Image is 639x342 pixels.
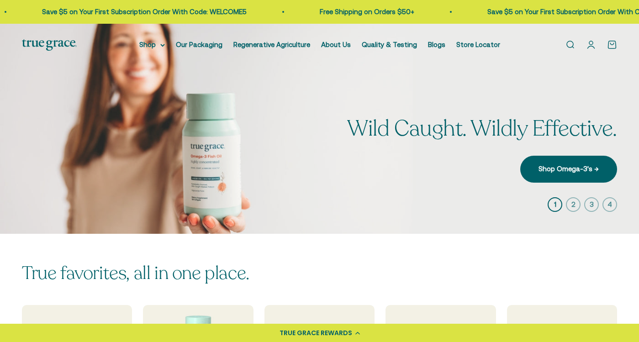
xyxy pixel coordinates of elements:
button: 1 [548,197,562,212]
a: Blogs [428,41,445,48]
div: TRUE GRACE REWARDS [280,328,352,338]
a: Quality & Testing [362,41,417,48]
button: 2 [566,197,581,212]
summary: Shop [139,39,165,50]
a: About Us [321,41,351,48]
split-lines: Wild Caught. Wildly Effective. [347,114,617,143]
a: Our Packaging [176,41,222,48]
a: Store Locator [456,41,500,48]
a: Regenerative Agriculture [233,41,310,48]
button: 4 [602,197,617,212]
a: Shop Omega-3's → [520,156,617,182]
p: Save $5 on Your First Subscription Order With Code: WELCOME5 [417,6,622,17]
a: Free Shipping on Orders $50+ [250,8,344,16]
button: 3 [584,197,599,212]
split-lines: True favorites, all in one place. [22,261,249,285]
